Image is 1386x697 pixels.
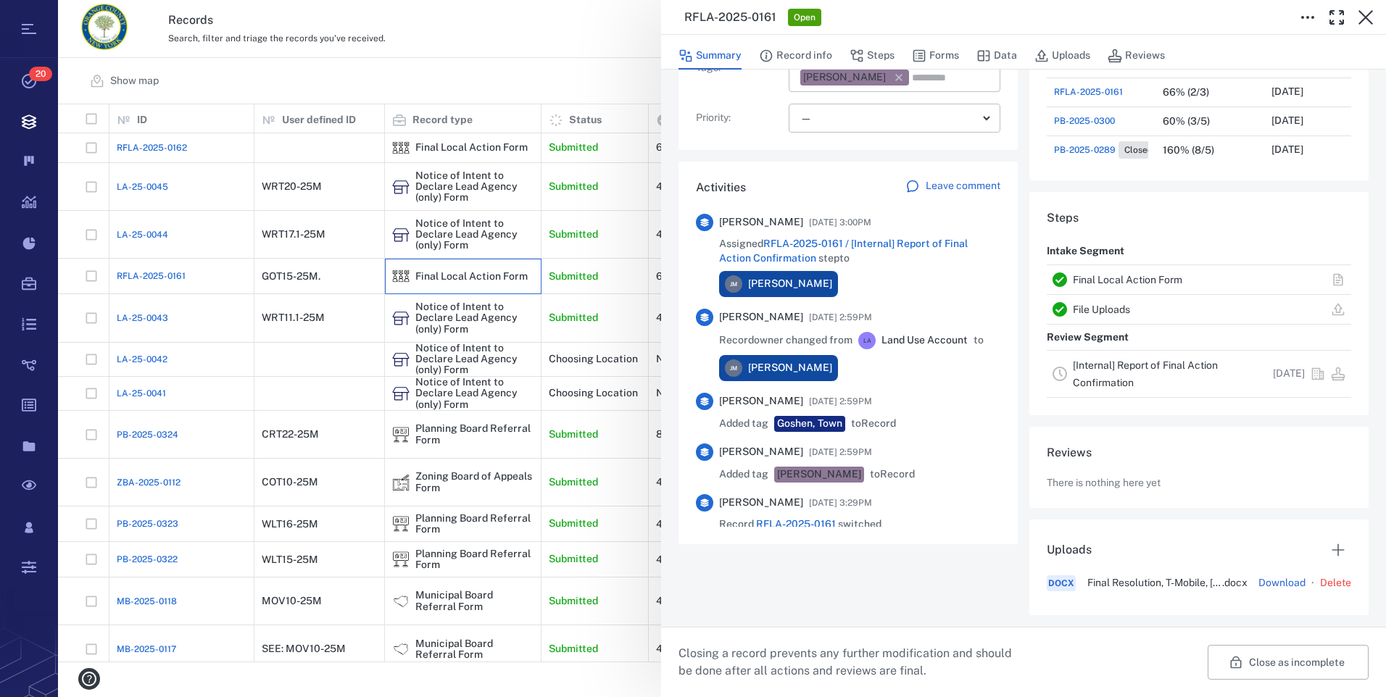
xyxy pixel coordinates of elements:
div: [PERSON_NAME] [803,70,886,85]
a: Final Local Action Form [1073,274,1182,285]
span: [DATE] 3:00PM [809,214,871,231]
div: DOCX [1048,577,1074,590]
div: StepsIntake SegmentFinal Local Action FormFile UploadsReview Segment[Internal] Report of Final Ac... [1029,192,1369,427]
div: J M [725,359,742,377]
span: Help [33,10,62,23]
span: [PERSON_NAME] [748,361,832,375]
h6: Reviews [1047,444,1351,462]
span: to [974,333,984,348]
div: UploadsDOCXFinal Resolution, T-Mobile, [DATE].docxDownload·Delete [1029,519,1369,627]
button: Uploads [1034,42,1090,70]
span: Record owner changed from [719,333,852,348]
span: Assigned step to [719,237,1000,265]
div: 66% (2/3) [1163,87,1209,98]
span: . docx [1222,577,1258,588]
span: [PERSON_NAME] [748,277,832,291]
a: File Uploads [1073,304,1130,315]
a: Download [1258,576,1306,590]
span: [PERSON_NAME] [719,496,803,510]
a: RFLA-2025-0161 / [Internal] Report of Final Action Confirmation [719,238,968,264]
h3: RFLA-2025-0161 [684,9,776,26]
span: PB-2025-0289 [1054,143,1116,156]
button: Data [976,42,1017,70]
h6: Activities [696,179,746,196]
span: Land Use Account [881,333,968,348]
div: Goshen, Town [777,417,842,431]
p: [DATE] [1271,114,1303,128]
div: 60% (3/5) [1163,116,1210,127]
div: J M [725,275,742,293]
button: Record info [759,42,832,70]
div: 160% (8/5) [1163,145,1214,156]
span: [PERSON_NAME] [719,310,803,325]
span: [DATE] 3:29PM [809,494,872,512]
p: There is nothing here yet [1047,476,1161,491]
button: Delete [1320,576,1351,590]
p: [DATE] [1271,85,1303,99]
p: Priority : [696,111,783,125]
button: Close as incomplete [1208,645,1369,680]
span: Open [791,12,818,24]
button: Steps [850,42,895,70]
p: [DATE] [1271,143,1303,157]
span: [PERSON_NAME] [719,215,803,230]
span: [PERSON_NAME] [719,394,803,409]
span: [DATE] 2:59PM [809,393,872,410]
span: [DATE] 2:59PM [809,309,872,326]
p: · [1308,575,1317,592]
h6: Uploads [1047,541,1092,559]
button: Reviews [1108,42,1165,70]
span: [PERSON_NAME] [719,445,803,459]
div: [PERSON_NAME] [777,467,861,482]
a: PB-2025-0289Closed [1054,141,1158,159]
a: [Internal] Report of Final Action Confirmation [1073,359,1218,388]
button: Close [1351,3,1380,32]
p: Intake Segment [1047,238,1124,264]
a: PB-2025-0300 [1054,114,1115,128]
span: Record switched from to [719,517,1000,546]
p: Review Segment [1047,325,1129,351]
p: Leave comment [926,179,1000,193]
div: ActivitiesLeave comment[PERSON_NAME][DATE] 3:00PMAssignedRFLA-2025-0161 / [Internal] Report of Fi... [679,162,1018,556]
div: ReviewsThere is nothing here yet [1029,427,1369,519]
a: RFLA-2025-0161 [756,518,836,530]
button: Toggle to Edit Boxes [1293,3,1322,32]
span: to Record [851,417,896,431]
a: Leave comment [905,179,1000,196]
div: — [800,110,977,127]
button: Forms [912,42,959,70]
a: RFLA-2025-0161 [1054,85,1123,99]
p: Closing a record prevents any further modification and should be done after all actions and revie... [679,645,1024,680]
span: to Record [870,467,915,482]
span: 20 [29,67,52,81]
button: Toggle Fullscreen [1322,3,1351,32]
span: [DATE] 2:59PM [809,443,872,461]
span: Closed [1121,144,1155,156]
p: [DATE] [1273,367,1305,381]
button: Summary [679,42,742,70]
span: Final Resolution, T-Mobile, [DATE] [1087,577,1258,588]
h6: Steps [1047,209,1351,227]
div: L A [858,332,876,349]
span: Added tag [719,417,768,431]
span: Added tag [719,467,768,482]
